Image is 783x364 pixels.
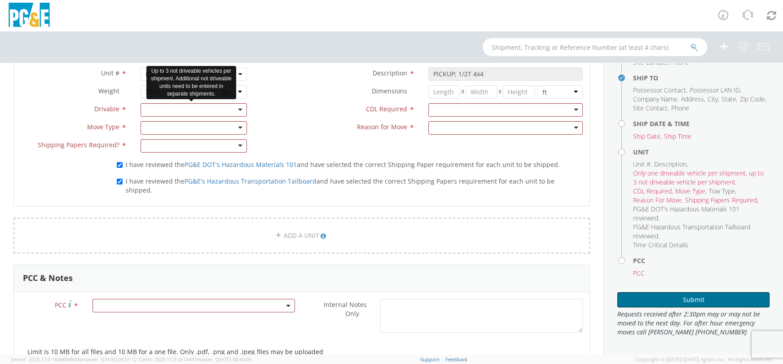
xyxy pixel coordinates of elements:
[681,95,705,104] li: ,
[633,75,770,81] h4: Ship To
[633,169,767,187] li: ,
[633,196,683,205] li: ,
[617,310,770,337] span: Requests received after 2:30pm may or may not be moved to the next day. For after hour emergency ...
[633,95,677,103] span: Company Name
[721,95,736,103] span: State
[633,104,668,112] span: Site Contact
[633,187,672,195] span: CDL Required
[617,292,770,307] button: Submit
[197,356,251,363] span: master, [DATE] 08:44:05
[633,149,770,155] h4: Unit
[633,187,673,196] li: ,
[654,160,688,169] li: ,
[721,95,738,104] li: ,
[633,104,669,113] li: ,
[685,196,757,204] span: Shipping Papers Required
[145,70,242,79] span: B37019
[185,160,297,169] a: PG&E DOT's Hazardous Materials 101
[654,160,686,168] span: Description
[185,177,317,185] a: PG&E's Hazardous Transportation Tailboard
[633,169,764,186] span: Only one driveable vehicle per shipment, up to 3 not driveable vehicle per shipment
[633,160,652,169] li: ,
[633,58,668,66] span: Site Contact
[126,160,560,169] span: I have reviewed the and have selected the correct Shipping Paper requirement for each unit to be ...
[685,196,758,205] li: ,
[633,132,660,140] span: Ship Date
[740,95,766,104] li: ,
[690,86,741,95] li: ,
[675,187,705,195] span: Move Type
[101,69,119,77] span: Unit #
[503,85,535,99] input: Height
[671,58,689,66] span: Phone
[420,356,440,363] a: Support
[466,85,497,99] input: Width
[372,87,407,95] span: Dimensions
[633,223,750,240] span: PG&E Hazardous Transportation Tailboard reviewed
[428,85,460,99] input: Length
[633,205,739,222] span: PG&E DOT's Hazardous Materials 101 reviewed
[23,274,73,283] h3: PCC & Notes
[675,187,707,196] li: ,
[633,196,682,204] span: Reason For Move
[633,86,686,94] span: Possessor Contact
[445,356,467,363] a: Feedback
[357,123,407,131] span: Reason for Move
[138,356,251,363] span: Client: 2025.17.0-cb14447
[94,105,119,113] span: Drivable
[55,301,66,309] span: PCC
[82,356,137,363] span: master, [DATE] 09:51:12
[373,69,407,77] span: Description
[708,95,718,103] span: City
[633,257,770,264] h4: PCC
[13,218,590,254] a: ADD A UNIT
[87,123,119,131] span: Move Type
[633,241,688,249] span: Time Critical Details
[497,85,503,99] span: X
[633,223,767,241] li: ,
[708,95,719,104] li: ,
[633,120,770,127] h4: Ship Date & Time
[690,86,740,94] span: Possessor LAN ID
[366,105,407,113] span: CDL Required
[633,95,679,104] li: ,
[38,140,119,149] span: Shipping Papers Required?
[636,356,772,363] span: Copyright © [DATE]-[DATE] Agistix Inc., All Rights Reserved
[483,38,707,56] input: Shipment, Tracking or Reference Number (at least 4 chars)
[633,160,651,168] span: Unit #
[27,348,576,355] h5: Limit is 10 MB for all files and 10 MB for a one file. Only .pdf, .png and .jpeg files may be upl...
[7,3,52,29] img: pge-logo-06675f144f4cfa6a6814.png
[671,104,689,112] span: Phone
[460,85,466,99] span: X
[146,66,236,100] div: Up to 3 not driveable vehicles per shipment. Additional not driveable units need to be entered in...
[11,356,137,363] span: Server: 2025.17.0-16a969492de
[633,86,687,95] li: ,
[117,179,123,184] input: I have reviewed thePG&E's Hazardous Transportation Tailboardand have selected the correct Shippin...
[324,300,367,318] span: Internal Notes Only
[126,177,554,194] span: I have reviewed the and have selected the correct Shipping Papers requirement for each unit to be...
[141,67,247,81] span: B37019
[117,162,123,168] input: I have reviewed thePG&E DOT's Hazardous Materials 101and have selected the correct Shipping Paper...
[633,132,662,141] li: ,
[98,87,119,95] span: Weight
[740,95,765,103] span: Zip Code
[664,132,691,140] span: Ship Time
[709,187,735,195] span: Tow Type
[709,187,736,196] li: ,
[633,205,767,223] li: ,
[681,95,704,103] span: Address
[633,269,645,277] span: PCC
